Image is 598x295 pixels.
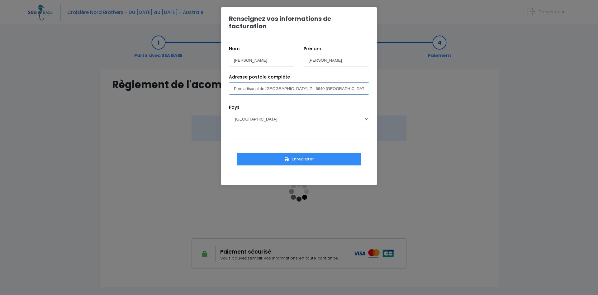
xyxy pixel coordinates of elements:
[229,104,240,111] label: Pays
[304,45,321,52] label: Prénom
[237,153,361,165] button: Enregistrer
[229,15,369,30] h1: Renseignez vos informations de facturation
[229,45,240,52] label: Nom
[229,74,290,80] label: Adresse postale complète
